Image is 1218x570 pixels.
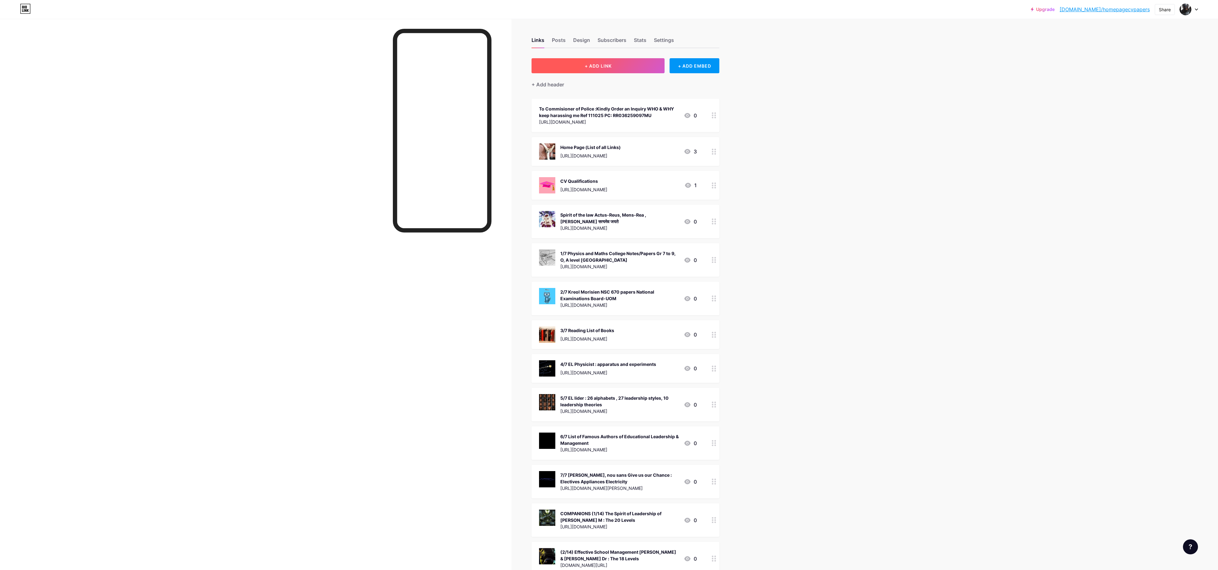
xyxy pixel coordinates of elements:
div: Settings [654,36,674,48]
div: Home Page (List of all Links) [560,144,621,151]
div: 0 [684,555,697,562]
div: 0 [684,331,697,338]
span: + ADD LINK [585,63,612,69]
div: + ADD EMBED [670,58,719,73]
div: Spirit of the law Actus-Reus, Mens-Rea , [PERSON_NAME] सत्यमेव जयते [560,212,679,225]
img: 1/7 Physics and Maths College Notes/Papers Gr 7 to 9, O, A level Cambridge [539,249,555,266]
img: (2/14) Effective School Management Everard, Morris & Wilson Dr : The 18 Levels [539,548,555,564]
img: 6/7 List of Famous Authors of Educational Leadership & Management [539,433,555,449]
img: Spirit of the law Actus-Reus, Mens-Rea , Satyameva Jayate सत्यमेव जयते [539,211,555,227]
div: 0 [684,401,697,408]
div: [URL][DOMAIN_NAME] [560,225,679,231]
div: (2/14) Effective School Management [PERSON_NAME] & [PERSON_NAME] Dr : The 18 Levels [560,549,679,562]
div: [URL][DOMAIN_NAME] [560,186,607,193]
div: 6/7 List of Famous Authors of Educational Leadership & Management [560,433,679,446]
div: Design [573,36,590,48]
div: 5/7 EL lider : 26 alphabets , 27 leadership styles, 10 leadership theories [560,395,679,408]
img: 4/7 EL Physicist : apparatus and experiments [539,360,555,377]
div: [URL][DOMAIN_NAME] [560,408,679,414]
div: 2/7 Kreol Morisien NSC 670 papers National Examinations Board-UOM [560,289,679,302]
div: + Add header [532,81,564,88]
img: 7/7 Donn nou, nou sans Give us our Chance : Electives Appliances Electricity [539,471,555,487]
div: 0 [684,439,697,447]
div: 0 [684,365,697,372]
img: COMPANIONS (1/14) The Spirit of Leadership of Dr Munroe M : The 20 Levels [539,510,555,526]
div: CV Qualifications [560,178,607,184]
div: [URL][DOMAIN_NAME][PERSON_NAME] [560,485,679,491]
div: [URL][DOMAIN_NAME] [560,302,679,308]
div: 0 [684,256,697,264]
img: 3/7 Reading List of Books [539,326,555,343]
div: Posts [552,36,566,48]
div: [DOMAIN_NAME][URL] [560,562,679,568]
img: Home Page (List of all Links) [539,143,555,160]
div: [URL][DOMAIN_NAME] [560,523,679,530]
img: 5/7 EL lider : 26 alphabets , 27 leadership styles, 10 leadership theories [539,394,555,410]
img: homepage_cv_papers [1179,3,1191,15]
div: 7/7 [PERSON_NAME], nou sans Give us our Chance : Electives Appliances Electricity [560,472,679,485]
button: + ADD LINK [532,58,665,73]
div: [URL][DOMAIN_NAME] [560,263,679,270]
div: 3/7 Reading List of Books [560,327,614,334]
img: 2/7 Kreol Morisien NSC 670 papers National Examinations Board-UOM [539,288,555,304]
div: 0 [684,516,697,524]
div: To Commisioner of Police :Kindly Order an Inquiry WHO & WHY keep harassing me Ref 111025 PC: RR03... [539,105,679,119]
div: [URL][DOMAIN_NAME] [560,446,679,453]
div: Stats [634,36,646,48]
div: [URL][DOMAIN_NAME] [560,336,614,342]
div: 1 [684,182,697,189]
div: Share [1159,6,1171,13]
img: CV Qualifications [539,177,555,193]
div: 1/7 Physics and Maths College Notes/Papers Gr 7 to 9, O, A level [GEOGRAPHIC_DATA] [560,250,679,263]
div: COMPANIONS (1/14) The Spirit of Leadership of [PERSON_NAME] M : The 20 Levels [560,510,679,523]
div: 4/7 EL Physicist : apparatus and experiments [560,361,656,367]
div: 0 [684,478,697,485]
div: 3 [684,148,697,155]
a: [DOMAIN_NAME]/homepagecvpapers [1060,6,1150,13]
a: Upgrade [1031,7,1055,12]
div: 0 [684,218,697,225]
div: 0 [684,295,697,302]
div: Subscribers [598,36,626,48]
div: [URL][DOMAIN_NAME] [560,369,656,376]
div: [URL][DOMAIN_NAME] [539,119,679,125]
div: [URL][DOMAIN_NAME] [560,152,621,159]
div: Links [532,36,544,48]
div: 0 [684,112,697,119]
